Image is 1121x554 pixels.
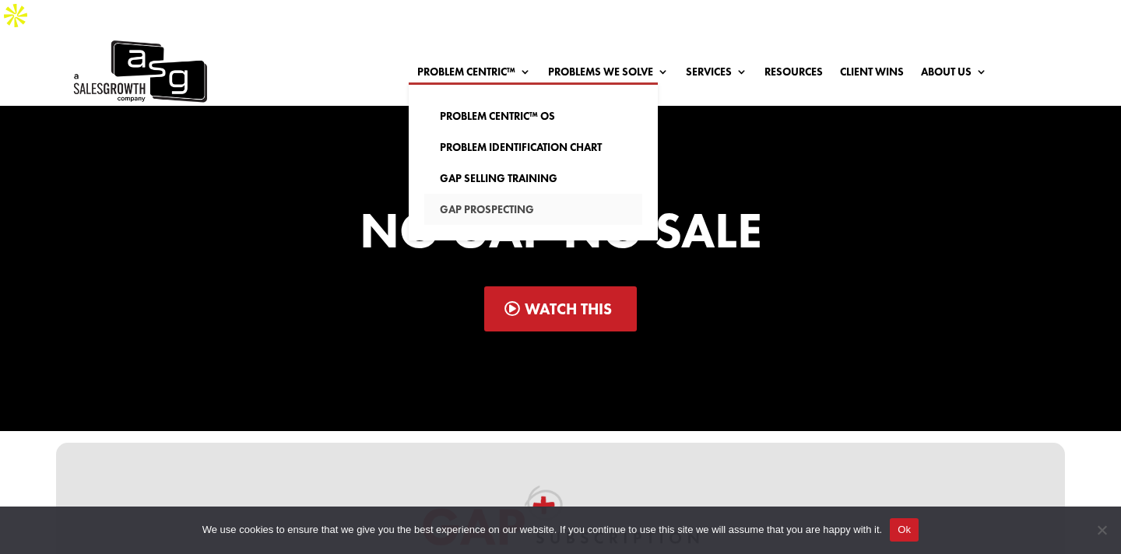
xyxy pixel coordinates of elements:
button: Ok [890,518,919,542]
h1: No Gap No Sale [140,205,981,263]
a: Watch This [484,286,638,331]
a: Resources [764,66,823,83]
a: Problem Centric™ [417,66,531,83]
a: Client Wins [840,66,904,83]
a: Gap Prospecting [424,194,642,225]
a: Problem Identification Chart [424,131,642,163]
img: ASG Co. Logo [72,37,207,107]
a: Services [686,66,747,83]
a: A Sales Growth Company Logo [72,37,207,107]
span: No [1094,522,1109,538]
a: Problem Centric™ OS [424,100,642,131]
a: Problems We Solve [548,66,669,83]
span: We use cookies to ensure that we give you the best experience on our website. If you continue to ... [202,522,882,538]
a: About Us [921,66,987,83]
a: Gap Selling Training [424,163,642,194]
